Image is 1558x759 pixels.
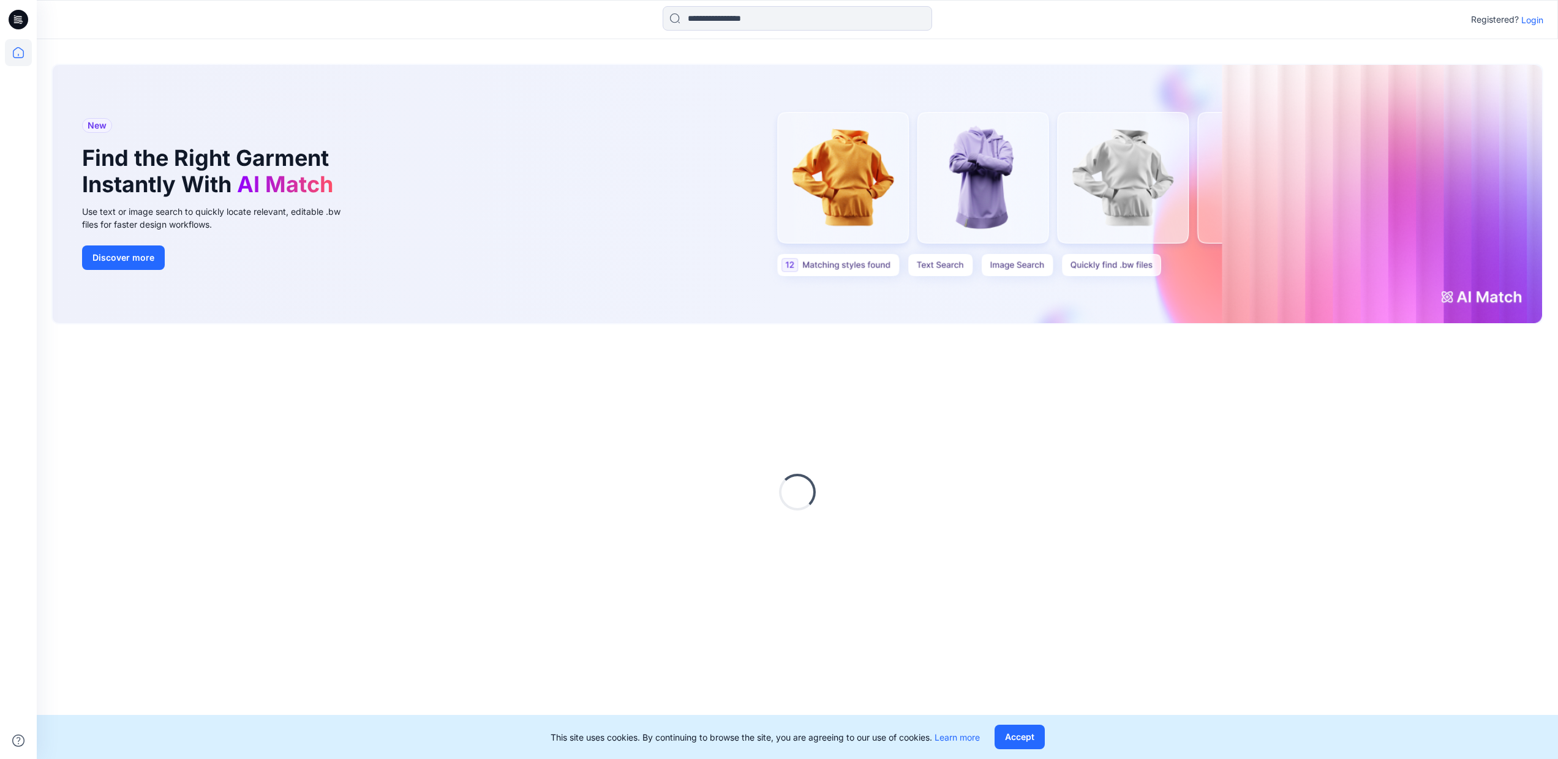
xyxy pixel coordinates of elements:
[1521,13,1543,26] p: Login
[1471,12,1519,27] p: Registered?
[935,732,980,742] a: Learn more
[237,171,333,198] span: AI Match
[88,118,107,133] span: New
[82,245,165,270] button: Discover more
[551,731,980,744] p: This site uses cookies. By continuing to browse the site, you are agreeing to our use of cookies.
[995,725,1045,749] button: Accept
[82,205,358,231] div: Use text or image search to quickly locate relevant, editable .bw files for faster design workflows.
[82,145,339,198] h1: Find the Right Garment Instantly With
